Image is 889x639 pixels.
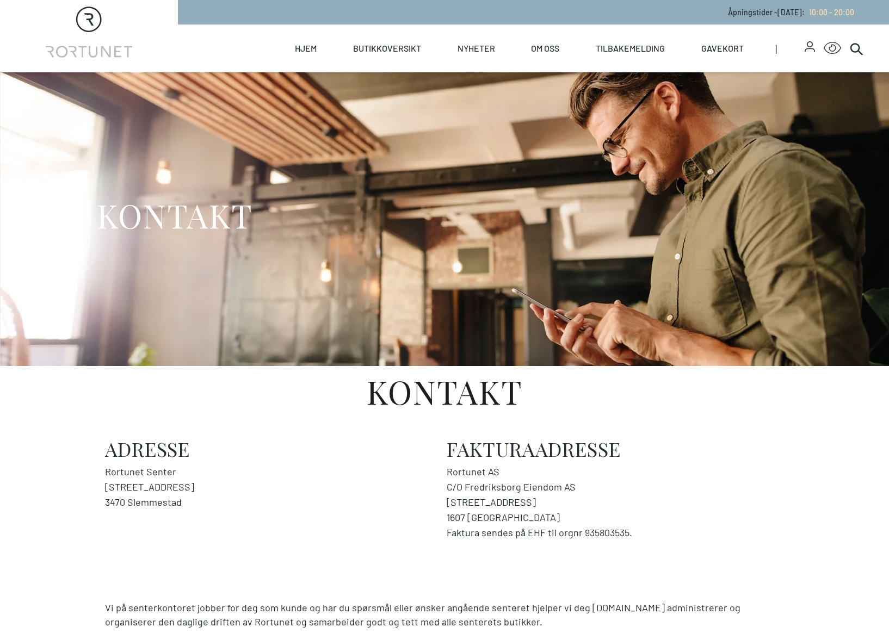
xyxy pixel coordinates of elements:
[531,24,559,72] a: Om oss
[824,40,841,57] button: Open Accessibility Menu
[458,24,495,72] a: Nyheter
[96,195,253,235] h1: KONTAKT
[447,438,784,460] h2: Fakturaadresse
[728,7,854,18] p: Åpningstider - [DATE] :
[805,8,854,17] a: 10:00 - 20:00
[105,438,442,460] h2: Adresse
[353,24,421,72] a: Butikkoversikt
[295,24,317,72] a: Hjem
[775,24,805,72] span: |
[596,24,665,72] a: Tilbakemelding
[105,601,784,629] p: Vi på senterkontoret jobber for deg som kunde og har du spørsmål eller ønsker angående senteret h...
[701,24,744,72] a: Gavekort
[809,8,854,17] span: 10:00 - 20:00
[447,464,784,540] address: Rortunet AS C/O Fredriksborg Eiendom AS [STREET_ADDRESS] 1607 [GEOGRAPHIC_DATA] Faktura sendes på...
[105,464,442,510] address: Rortunet Senter [STREET_ADDRESS] 3470 Slemmestad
